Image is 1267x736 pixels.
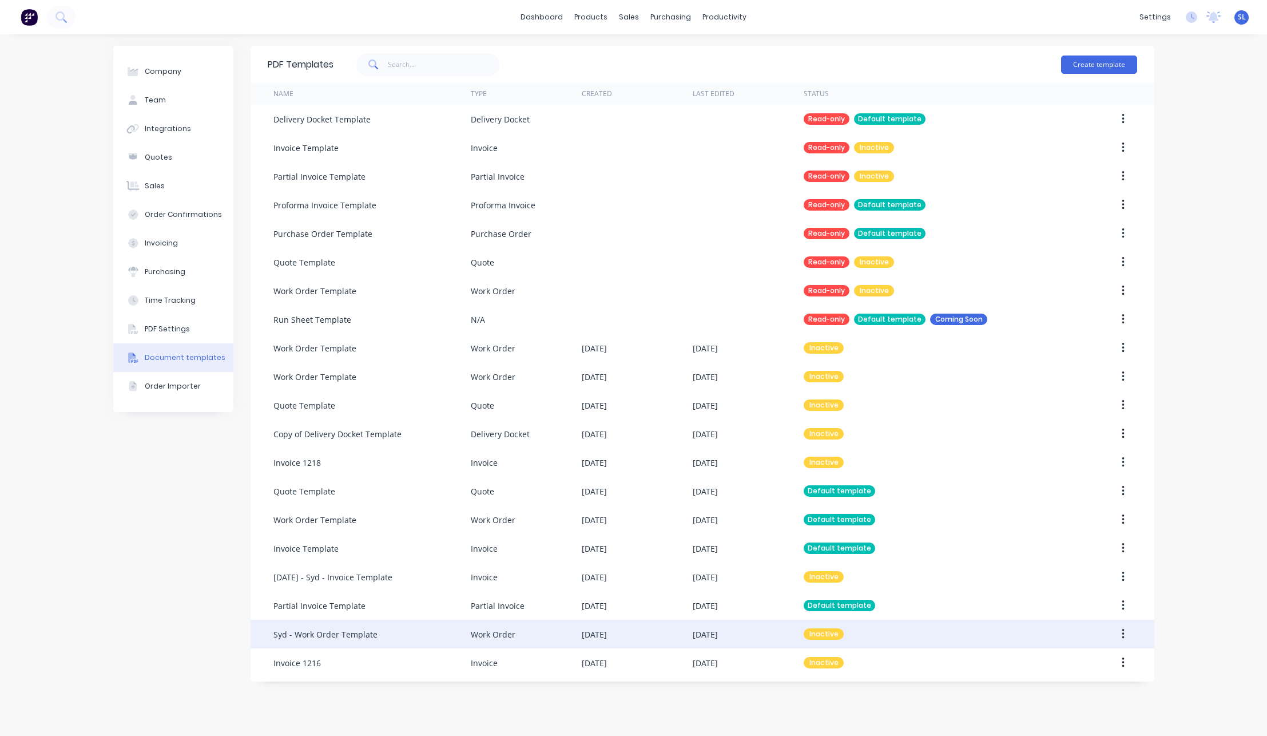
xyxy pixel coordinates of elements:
[113,86,233,114] button: Team
[693,457,718,469] div: [DATE]
[273,199,376,211] div: Proforma Invoice Template
[268,58,333,72] div: PDF Templates
[1061,56,1137,74] button: Create template
[145,324,190,334] div: PDF Settings
[145,95,166,105] div: Team
[113,200,233,229] button: Order Confirmations
[113,315,233,343] button: PDF Settings
[273,113,371,125] div: Delivery Docket Template
[854,314,926,325] div: Default template
[693,371,718,383] div: [DATE]
[804,571,844,583] div: Inactive
[471,571,498,583] div: Invoice
[273,428,402,440] div: Copy of Delivery Docket Template
[471,256,494,268] div: Quote
[113,286,233,315] button: Time Tracking
[693,657,718,669] div: [DATE]
[273,371,356,383] div: Work Order Template
[471,199,535,211] div: Proforma Invoice
[693,571,718,583] div: [DATE]
[273,657,321,669] div: Invoice 1216
[693,514,718,526] div: [DATE]
[471,285,515,297] div: Work Order
[582,457,607,469] div: [DATE]
[854,142,894,153] div: Inactive
[804,485,875,497] div: Default template
[804,142,849,153] div: Read-only
[273,342,356,354] div: Work Order Template
[804,657,844,668] div: Inactive
[582,571,607,583] div: [DATE]
[693,399,718,411] div: [DATE]
[273,571,392,583] div: [DATE] - Syd - Invoice Template
[273,457,321,469] div: Invoice 1218
[804,228,849,239] div: Read-only
[804,543,875,554] div: Default template
[273,514,356,526] div: Work Order Template
[854,285,894,296] div: Inactive
[804,628,844,640] div: Inactive
[569,9,613,26] div: products
[582,89,612,99] div: Created
[804,256,849,268] div: Read-only
[804,314,849,325] div: Read-only
[113,57,233,86] button: Company
[930,314,987,325] div: Coming Soon
[693,89,734,99] div: Last Edited
[145,381,201,391] div: Order Importer
[1238,12,1246,22] span: SL
[273,89,293,99] div: Name
[471,657,498,669] div: Invoice
[582,543,607,555] div: [DATE]
[273,600,366,612] div: Partial Invoice Template
[145,295,196,306] div: Time Tracking
[471,89,487,99] div: Type
[145,353,225,363] div: Document templates
[854,199,926,211] div: Default template
[145,152,172,163] div: Quotes
[471,142,498,154] div: Invoice
[113,343,233,372] button: Document templates
[582,628,607,640] div: [DATE]
[693,342,718,354] div: [DATE]
[145,267,185,277] div: Purchasing
[145,209,222,220] div: Order Confirmations
[471,628,515,640] div: Work Order
[804,399,844,411] div: Inactive
[471,171,525,183] div: Partial Invoice
[471,314,485,326] div: N/A
[582,485,607,497] div: [DATE]
[471,371,515,383] div: Work Order
[471,485,494,497] div: Quote
[804,428,844,440] div: Inactive
[273,256,335,268] div: Quote Template
[854,256,894,268] div: Inactive
[471,399,494,411] div: Quote
[854,228,926,239] div: Default template
[113,172,233,200] button: Sales
[273,628,378,640] div: Syd - Work Order Template
[273,142,339,154] div: Invoice Template
[471,457,498,469] div: Invoice
[113,229,233,258] button: Invoicing
[693,485,718,497] div: [DATE]
[693,628,718,640] div: [DATE]
[471,600,525,612] div: Partial Invoice
[113,372,233,401] button: Order Importer
[804,342,844,354] div: Inactive
[582,657,607,669] div: [DATE]
[113,114,233,143] button: Integrations
[145,181,165,191] div: Sales
[582,428,607,440] div: [DATE]
[645,9,697,26] div: purchasing
[693,600,718,612] div: [DATE]
[471,543,498,555] div: Invoice
[145,124,191,134] div: Integrations
[273,543,339,555] div: Invoice Template
[113,258,233,286] button: Purchasing
[582,514,607,526] div: [DATE]
[273,171,366,183] div: Partial Invoice Template
[471,514,515,526] div: Work Order
[804,600,875,611] div: Default template
[582,399,607,411] div: [DATE]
